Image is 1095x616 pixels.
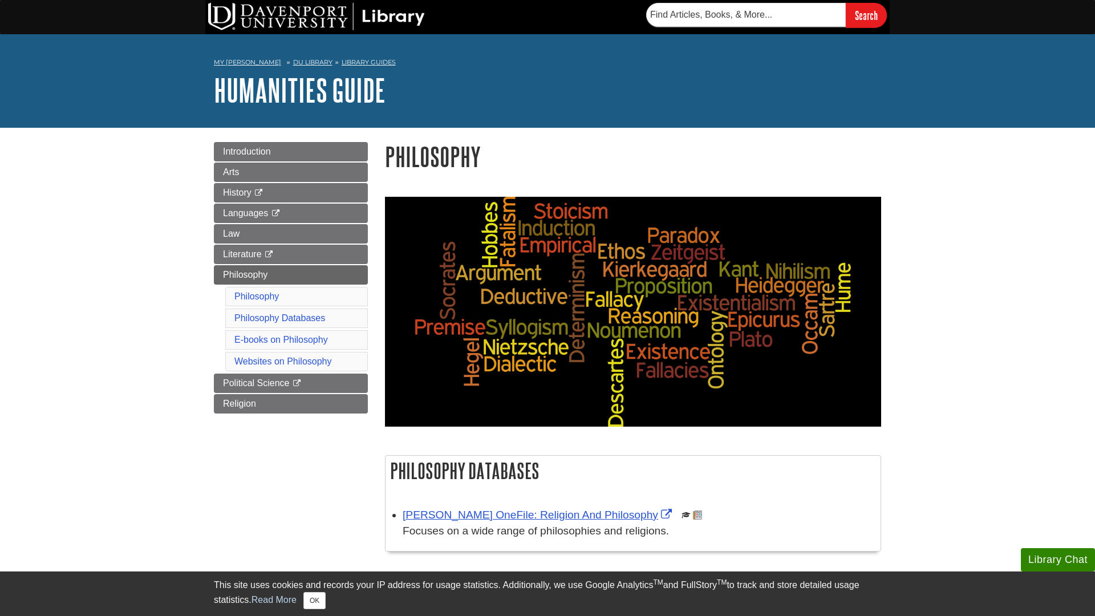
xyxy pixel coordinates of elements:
[214,265,368,285] a: Philosophy
[214,72,386,108] a: Humanities Guide
[646,3,887,27] form: Searches DU Library's articles, books, and more
[223,147,271,156] span: Introduction
[214,58,281,67] a: My [PERSON_NAME]
[292,380,302,387] i: This link opens in a new window
[293,58,332,66] a: DU Library
[214,204,368,223] a: Languages
[717,578,727,586] sup: TM
[646,3,846,27] input: Find Articles, Books, & More...
[385,142,881,171] h1: Philosophy
[252,595,297,605] a: Read More
[214,224,368,244] a: Law
[264,251,274,258] i: This link opens in a new window
[214,245,368,264] a: Literature
[214,142,368,414] div: Guide Page Menu
[403,509,675,521] a: Link opens in new window
[223,399,256,408] span: Religion
[342,58,396,66] a: Library Guides
[214,374,368,393] a: Political Science
[223,249,262,259] span: Literature
[223,167,239,177] span: Arts
[214,163,368,182] a: Arts
[223,188,252,197] span: History
[254,189,263,197] i: This link opens in a new window
[682,510,691,520] img: Scholarly or Peer Reviewed
[846,3,887,27] input: Search
[385,197,881,427] img: Philosophical Terms and People of Impact
[214,55,881,73] nav: breadcrumb
[234,313,325,323] a: Philosophy Databases
[223,229,240,238] span: Law
[1021,548,1095,572] button: Library Chat
[223,270,267,279] span: Philosophy
[271,210,281,217] i: This link opens in a new window
[386,456,881,486] h2: Philosophy Databases
[303,592,326,609] button: Close
[234,291,279,301] a: Philosophy
[234,356,331,366] a: Websites on Philosophy
[208,3,425,30] img: DU Library
[693,510,702,520] img: Newspapers
[653,578,663,586] sup: TM
[223,378,290,388] span: Political Science
[223,208,268,218] span: Languages
[214,578,881,609] div: This site uses cookies and records your IP address for usage statistics. Additionally, we use Goo...
[403,523,875,540] p: Focuses on a wide range of philosophies and religions.
[214,394,368,414] a: Religion
[214,183,368,202] a: History
[234,335,328,345] a: E-books on Philosophy
[214,142,368,161] a: Introduction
